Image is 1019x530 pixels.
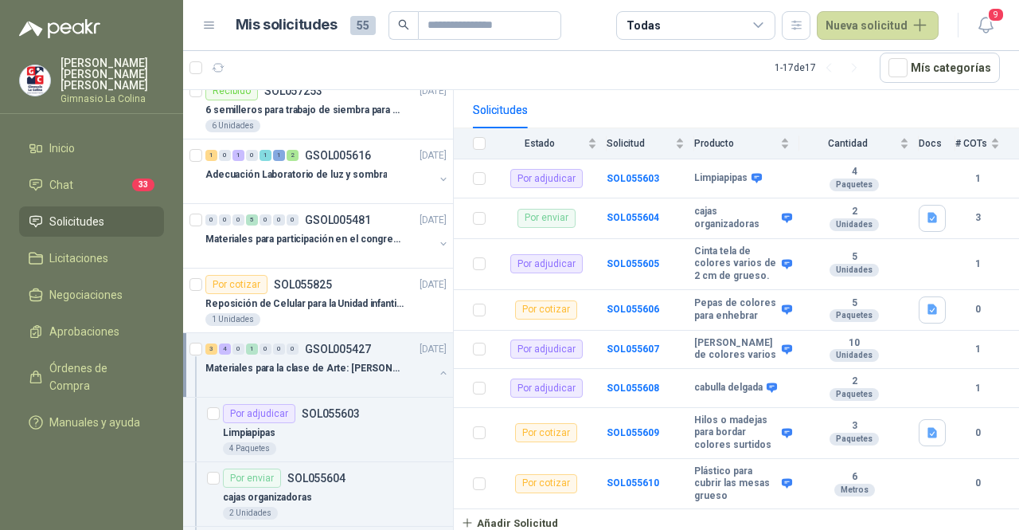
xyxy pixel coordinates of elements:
p: [DATE] [420,342,447,357]
b: 3 [799,420,909,433]
button: Mís categorías [880,53,1000,83]
img: Company Logo [20,65,50,96]
p: SOL055825 [274,279,332,290]
b: 0 [955,426,1000,441]
img: Logo peakr [19,19,100,38]
a: Solicitudes [19,206,164,237]
a: 1 0 1 0 1 1 2 GSOL005616[DATE] Adecuación Laboratorio de luz y sombra [205,146,450,197]
div: Por adjudicar [223,404,295,423]
a: Licitaciones [19,243,164,273]
a: SOL055604 [607,212,659,223]
div: Paquetes [830,309,879,322]
a: Por adjudicarSOL055603Limpiapipas4 Paquetes [183,398,453,462]
div: 0 [205,214,217,226]
p: SOL055604 [287,473,346,484]
a: SOL055606 [607,304,659,315]
span: Órdenes de Compra [49,359,149,395]
a: SOL055603 [607,173,659,184]
div: Por adjudicar [510,254,583,273]
div: 1 [205,150,217,161]
a: Chat33 [19,170,164,200]
span: Producto [694,138,777,149]
div: 0 [246,150,258,161]
p: [DATE] [420,277,447,292]
div: 1 [273,150,285,161]
a: SOL055605 [607,258,659,269]
div: Recibido [205,81,258,100]
a: Órdenes de Compra [19,353,164,401]
div: Por adjudicar [510,379,583,398]
a: RecibidoSOL057253[DATE] 6 semilleros para trabajo de siembra para estudiantes en la granja6 Unidades [183,75,453,139]
b: 1 [955,381,1000,396]
div: 6 Unidades [205,120,260,132]
p: SOL057253 [264,85,322,96]
a: Aprobaciones [19,316,164,347]
span: search [398,19,409,30]
a: SOL055607 [607,344,659,355]
p: SOL055603 [302,408,360,419]
th: Docs [919,128,955,159]
b: 1 [955,171,1000,186]
div: Por adjudicar [510,340,583,359]
b: Plástico para cubrir las mesas grueso [694,465,778,503]
div: 0 [260,344,271,355]
span: 33 [132,179,154,191]
a: Por enviarSOL055604cajas organizadoras2 Unidades [183,462,453,527]
div: Por cotizar [515,423,577,442]
a: Negociaciones [19,280,164,310]
div: Por enviar [223,469,281,488]
div: 3 [205,344,217,355]
p: [DATE] [420,213,447,228]
a: SOL055608 [607,383,659,394]
a: Por cotizarSOL055825[DATE] Reposición de Celular para la Unidad infantil (con forro, y vidrio pro... [183,269,453,333]
div: Paquetes [830,179,879,191]
p: Materiales para participación en el congreso, UI [205,232,404,247]
p: GSOL005481 [305,214,371,226]
b: 1 [955,342,1000,357]
div: 0 [287,344,299,355]
button: 9 [971,11,1000,40]
div: Unidades [830,218,879,231]
th: Solicitud [607,128,694,159]
span: Aprobaciones [49,323,119,340]
div: 1 - 17 de 17 [775,55,867,80]
span: Licitaciones [49,249,108,267]
b: Pepas de colores para enhebrar [694,297,778,322]
b: [PERSON_NAME] de colores varios [694,337,778,362]
a: 3 4 0 1 0 0 0 GSOL005427[DATE] Materiales para la clase de Arte: [PERSON_NAME] [205,340,450,391]
div: Por cotizar [515,474,577,493]
div: 0 [232,344,244,355]
button: Nueva solicitud [817,11,939,40]
a: Inicio [19,133,164,163]
a: 0 0 0 5 0 0 0 GSOL005481[DATE] Materiales para participación en el congreso, UI [205,210,450,261]
p: cajas organizadoras [223,490,312,505]
div: 0 [273,214,285,226]
p: GSOL005427 [305,344,371,355]
b: 6 [799,471,909,484]
p: [PERSON_NAME] [PERSON_NAME] [PERSON_NAME] [61,57,164,91]
p: Reposición de Celular para la Unidad infantil (con forro, y vidrio protector) [205,296,404,312]
b: 4 [799,166,909,179]
b: 3 [955,210,1000,226]
th: # COTs [955,128,1019,159]
div: 0 [219,214,231,226]
div: 0 [260,214,271,226]
b: cabulla delgada [694,382,763,395]
b: Cinta tela de colores varios de 2 cm de grueso. [694,245,778,283]
span: 9 [987,7,1005,22]
div: Por adjudicar [510,169,583,188]
span: Negociaciones [49,286,123,304]
span: Solicitudes [49,213,104,230]
a: Manuales y ayuda [19,407,164,438]
p: 6 semilleros para trabajo de siembra para estudiantes en la granja [205,103,404,118]
div: Paquetes [830,433,879,446]
p: [DATE] [420,148,447,163]
p: Materiales para la clase de Arte: [PERSON_NAME] [205,361,404,376]
div: 0 [232,214,244,226]
div: Metros [834,484,875,497]
th: Producto [694,128,799,159]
